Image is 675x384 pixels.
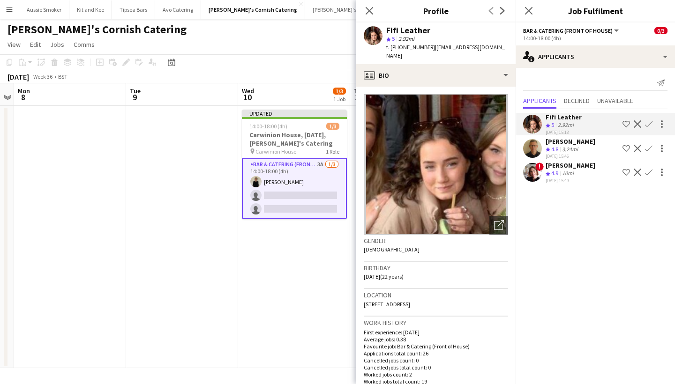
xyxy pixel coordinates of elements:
[7,22,187,37] h1: [PERSON_NAME]'s Cornish Catering
[305,0,384,19] button: [PERSON_NAME]'s Kitchen
[354,87,366,95] span: Thu
[242,110,347,219] app-job-card: Updated14:00-18:00 (4h)1/3Carwinion House, [DATE], [PERSON_NAME]'s Catering Carwinion House1 Role...
[242,87,254,95] span: Wed
[242,158,347,219] app-card-role: Bar & Catering (Front of House)3A1/314:00-18:00 (4h)[PERSON_NAME]
[16,92,30,103] span: 8
[352,92,366,103] span: 11
[546,137,595,146] div: [PERSON_NAME]
[69,0,112,19] button: Kit and Kee
[551,121,554,128] span: 5
[364,301,410,308] span: [STREET_ADDRESS]
[523,97,556,104] span: Applicants
[364,350,508,357] p: Applications total count: 26
[50,40,64,49] span: Jobs
[364,291,508,299] h3: Location
[333,88,346,95] span: 1/3
[551,146,558,153] span: 4.8
[523,27,620,34] button: Bar & Catering (Front of House)
[364,329,508,336] p: First experience: [DATE]
[551,170,558,177] span: 4.9
[364,357,508,364] p: Cancelled jobs count: 0
[364,371,508,378] p: Worked jobs count: 2
[7,72,29,81] div: [DATE]
[564,97,590,104] span: Declined
[546,177,595,184] div: [DATE] 15:49
[31,73,54,80] span: Week 36
[356,64,516,87] div: Bio
[364,318,508,327] h3: Work history
[201,0,305,19] button: [PERSON_NAME]'s Cornish Catering
[392,35,395,42] span: 5
[326,148,339,155] span: 1 Role
[523,35,667,42] div: 14:00-18:00 (4h)
[18,87,30,95] span: Mon
[249,123,287,130] span: 14:00-18:00 (4h)
[70,38,98,51] a: Comms
[597,97,633,104] span: Unavailable
[364,94,508,235] img: Crew avatar or photo
[19,0,69,19] button: Aussie Smoker
[654,27,667,34] span: 0/3
[364,364,508,371] p: Cancelled jobs total count: 0
[397,35,416,42] span: 2.92mi
[112,0,155,19] button: Tipsea Bars
[364,264,508,272] h3: Birthday
[242,110,347,117] div: Updated
[523,27,613,34] span: Bar & Catering (Front of House)
[535,162,544,171] span: !
[546,161,595,170] div: [PERSON_NAME]
[516,5,675,17] h3: Job Fulfilment
[364,336,508,343] p: Average jobs: 0.38
[364,236,508,245] h3: Gender
[240,92,254,103] span: 10
[128,92,141,103] span: 9
[364,246,420,253] span: [DEMOGRAPHIC_DATA]
[556,121,576,129] div: 2.92mi
[364,343,508,350] p: Favourite job: Bar & Catering (Front of House)
[364,273,404,280] span: [DATE] (22 years)
[30,40,41,49] span: Edit
[155,0,201,19] button: Avo Catering
[7,40,21,49] span: View
[130,87,141,95] span: Tue
[26,38,45,51] a: Edit
[255,148,296,155] span: Carwinion House
[386,44,505,59] span: | [EMAIL_ADDRESS][DOMAIN_NAME]
[356,5,516,17] h3: Profile
[58,73,67,80] div: BST
[386,26,430,35] div: Fifi Leather
[560,146,580,154] div: 3.24mi
[74,40,95,49] span: Comms
[546,113,582,121] div: Fifi Leather
[333,96,345,103] div: 1 Job
[516,45,675,68] div: Applicants
[46,38,68,51] a: Jobs
[386,44,435,51] span: t. [PHONE_NUMBER]
[546,129,582,135] div: [DATE] 15:18
[242,131,347,148] h3: Carwinion House, [DATE], [PERSON_NAME]'s Catering
[326,123,339,130] span: 1/3
[560,170,576,177] div: 10mi
[489,216,508,235] div: Open photos pop-in
[4,38,24,51] a: View
[546,153,595,159] div: [DATE] 15:46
